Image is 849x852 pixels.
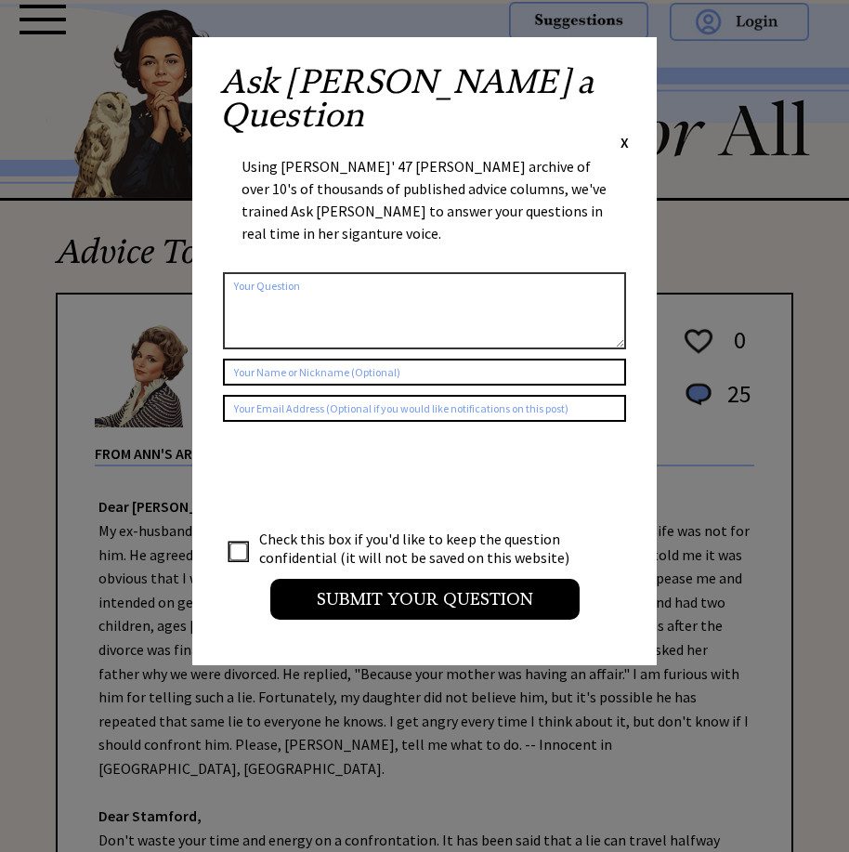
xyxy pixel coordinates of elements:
[223,395,626,422] input: Your Email Address (Optional if you would like notifications on this post)
[223,359,626,386] input: Your Name or Nickname (Optional)
[242,155,607,263] div: Using [PERSON_NAME]' 47 [PERSON_NAME] archive of over 10's of thousands of published advice colum...
[220,65,629,132] h2: Ask [PERSON_NAME] a Question
[258,529,587,568] td: Check this box if you'd like to keep the question confidential (it will not be saved on this webs...
[270,579,580,620] input: Submit your Question
[620,133,629,151] span: X
[223,440,505,513] iframe: reCAPTCHA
